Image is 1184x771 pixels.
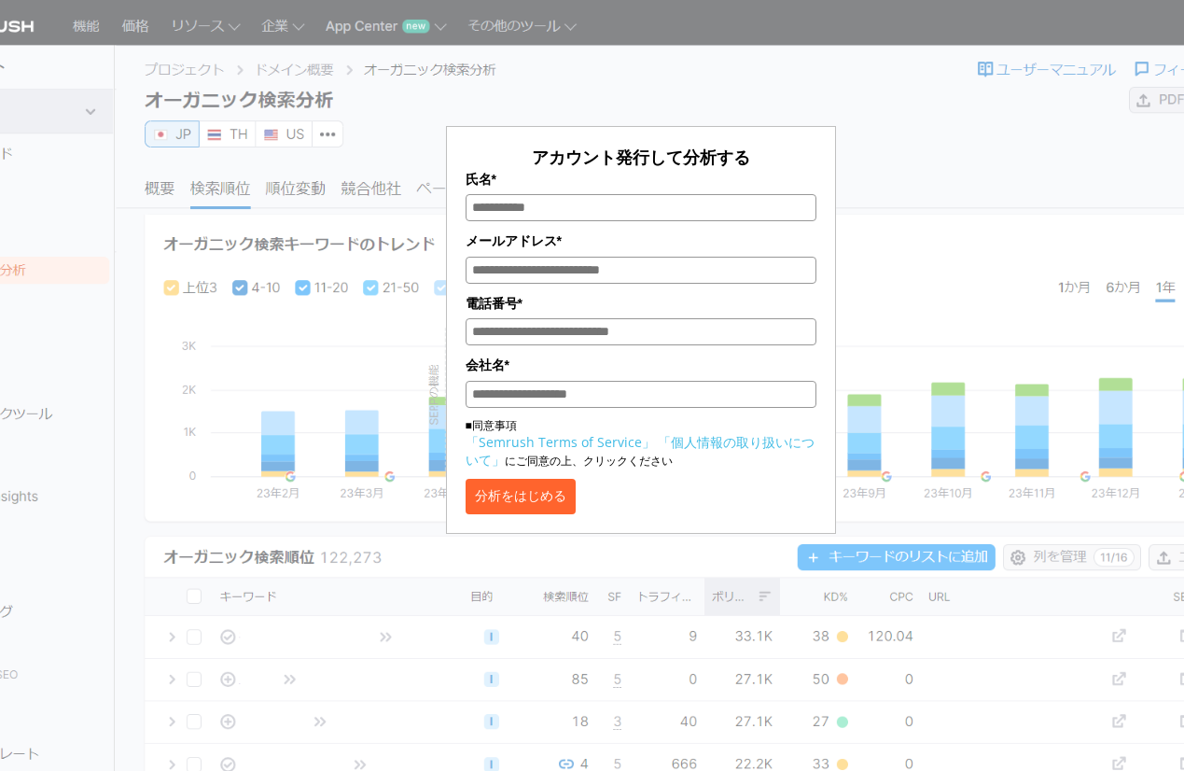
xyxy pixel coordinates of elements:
label: メールアドレス* [466,231,817,251]
label: 電話番号* [466,293,817,314]
p: ■同意事項 にご同意の上、クリックください [466,417,817,470]
button: 分析をはじめる [466,479,576,514]
a: 「個人情報の取り扱いについて」 [466,433,815,469]
span: アカウント発行して分析する [532,146,750,168]
a: 「Semrush Terms of Service」 [466,433,655,451]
